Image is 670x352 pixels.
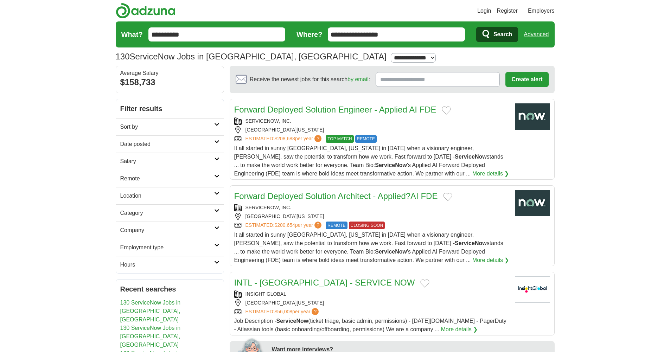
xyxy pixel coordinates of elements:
[314,222,321,229] span: ?
[116,204,224,222] a: Category
[245,222,323,229] a: ESTIMATED:$200,654per year?
[116,239,224,256] a: Employment type
[120,325,181,348] a: 130 ServiceNow Jobs in [GEOGRAPHIC_DATA], [GEOGRAPHIC_DATA]
[120,174,214,183] h2: Remote
[234,232,503,263] span: It all started in sunny [GEOGRAPHIC_DATA], [US_STATE] in [DATE] when a visionary engineer, [PERSO...
[472,256,509,264] a: More details ❯
[120,226,214,235] h2: Company
[528,7,555,15] a: Employers
[116,52,387,61] h1: ServiceNow Jobs in [GEOGRAPHIC_DATA], [GEOGRAPHIC_DATA]
[349,222,385,229] span: CLOSING SOON
[274,136,295,141] span: $208,688
[515,276,550,303] img: Insight Global logo
[234,299,509,307] div: [GEOGRAPHIC_DATA][US_STATE]
[116,170,224,187] a: Remote
[120,261,214,269] h2: Hours
[120,140,214,148] h2: Date posted
[116,153,224,170] a: Salary
[441,325,478,334] a: More details ❯
[234,278,415,287] a: INTL - [GEOGRAPHIC_DATA] - SERVICE NOW
[314,135,321,142] span: ?
[524,27,549,41] a: Advanced
[274,309,292,314] span: $56,008
[250,75,370,84] span: Receive the newest jobs for this search :
[116,222,224,239] a: Company
[296,29,322,40] label: Where?
[116,187,224,204] a: Location
[505,72,548,87] button: Create alert
[234,318,506,332] span: Job Description - (ticket triage, basic admin, permissions) - [DATE][DOMAIN_NAME] - PagerDuty - A...
[234,126,509,134] div: [GEOGRAPHIC_DATA][US_STATE]
[477,7,491,15] a: Login
[375,249,407,255] strong: ServiceNow
[355,135,377,143] span: REMOTE
[116,99,224,118] h2: Filter results
[234,213,509,220] div: [GEOGRAPHIC_DATA][US_STATE]
[120,243,214,252] h2: Employment type
[234,191,438,201] a: Forward Deployed Solution Architect - Applied?AI FDE
[455,154,487,160] strong: ServiceNow
[234,105,436,114] a: Forward Deployed Solution Engineer - Applied AI FDE
[245,135,323,143] a: ESTIMATED:$208,688per year?
[326,222,347,229] span: REMOTE
[245,291,286,297] a: INSIGHT GLOBAL
[116,256,224,273] a: Hours
[234,145,503,177] span: It all started in sunny [GEOGRAPHIC_DATA], [US_STATE] in [DATE] when a visionary engineer, [PERSO...
[116,118,224,135] a: Sort by
[476,27,518,42] button: Search
[120,70,219,76] div: Average Salary
[245,308,320,315] a: ESTIMATED:$56,008per year?
[120,192,214,200] h2: Location
[276,318,308,324] strong: ServiceNow
[120,157,214,166] h2: Salary
[116,50,130,63] span: 130
[472,169,509,178] a: More details ❯
[515,103,550,130] img: ServiceNow logo
[375,162,407,168] strong: ServiceNow
[515,190,550,216] img: ServiceNow logo
[443,193,452,201] button: Add to favorite jobs
[120,76,219,89] div: $158,733
[442,106,451,115] button: Add to favorite jobs
[245,205,291,210] a: SERVICENOW, INC.
[121,29,143,40] label: What?
[347,76,369,82] a: by email
[116,135,224,153] a: Date posted
[493,27,512,41] span: Search
[312,308,319,315] span: ?
[420,279,429,288] button: Add to favorite jobs
[116,3,176,19] img: Adzuna logo
[120,123,214,131] h2: Sort by
[497,7,518,15] a: Register
[245,118,291,124] a: SERVICENOW, INC.
[326,135,353,143] span: TOP MATCH
[455,240,487,246] strong: ServiceNow
[274,222,295,228] span: $200,654
[120,284,219,294] h2: Recent searches
[120,209,214,217] h2: Category
[120,300,181,322] a: 130 ServiceNow Jobs in [GEOGRAPHIC_DATA], [GEOGRAPHIC_DATA]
